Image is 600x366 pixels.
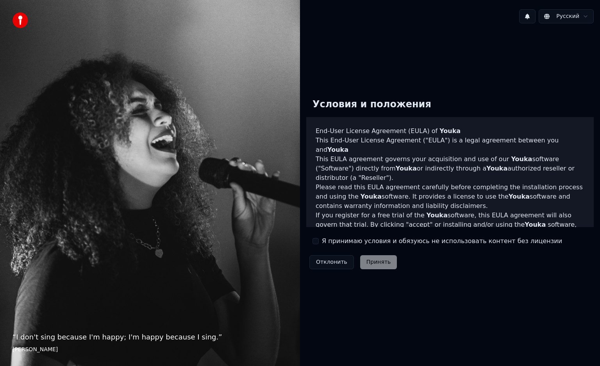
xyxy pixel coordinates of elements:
[511,155,532,163] span: Youka
[486,165,507,172] span: Youka
[12,332,287,343] p: “ I don't sing because I'm happy; I'm happy because I sing. ”
[12,346,287,354] footer: [PERSON_NAME]
[396,165,417,172] span: Youka
[322,236,562,246] label: Я принимаю условия и обязуюсь не использовать контент без лицензии
[306,92,437,117] div: Условия и положения
[361,193,382,200] span: Youka
[439,127,461,135] span: Youka
[309,255,354,269] button: Отклонить
[427,211,448,219] span: Youka
[316,155,584,183] p: This EULA agreement governs your acquisition and use of our software ("Software") directly from o...
[316,211,584,248] p: If you register for a free trial of the software, this EULA agreement will also govern that trial...
[316,183,584,211] p: Please read this EULA agreement carefully before completing the installation process and using th...
[316,126,584,136] h3: End-User License Agreement (EULA) of
[327,146,348,153] span: Youka
[509,193,530,200] span: Youka
[316,136,584,155] p: This End-User License Agreement ("EULA") is a legal agreement between you and
[12,12,28,28] img: youka
[525,221,546,228] span: Youka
